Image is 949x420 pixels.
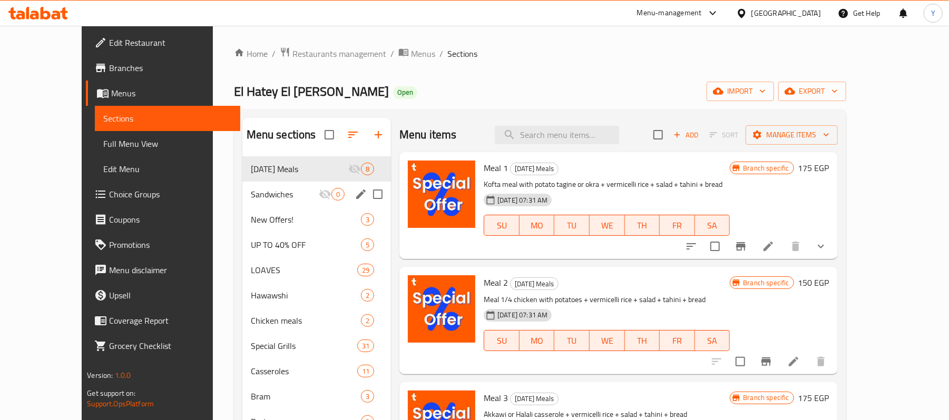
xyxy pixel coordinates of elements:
span: Grocery Checklist [109,339,232,352]
h2: Menu items [399,127,457,143]
button: delete [808,349,834,374]
span: Chicken meals [251,314,361,327]
div: UP TO 40% OFF [251,238,361,251]
button: SU [484,330,520,351]
span: 11 [358,366,374,376]
span: SA [699,333,726,348]
a: Edit menu item [787,355,800,368]
span: Choice Groups [109,188,232,201]
span: MO [524,218,551,233]
div: items [331,188,345,201]
span: Y [931,7,935,19]
span: Select section first [703,127,746,143]
button: FR [660,215,695,236]
div: Casseroles [251,365,357,377]
span: Version: [87,368,113,382]
li: / [439,47,443,60]
div: Sandwiches [251,188,319,201]
button: WE [590,215,625,236]
span: Add [672,129,700,141]
span: 31 [358,341,374,351]
a: Menus [86,81,240,106]
button: show more [808,234,834,259]
span: 5 [361,240,374,250]
div: UP TO 40% OFF5 [242,232,392,257]
span: Get support on: [87,386,135,400]
div: items [361,390,374,403]
div: Ramadan Meals [251,163,348,175]
span: [DATE] 07:31 AM [493,310,552,320]
span: FR [664,218,691,233]
span: 29 [358,265,374,275]
a: Sections [95,106,240,131]
span: Select to update [729,351,751,373]
div: Special Grills31 [242,333,392,358]
span: Sort sections [340,122,366,147]
button: import [707,82,774,101]
a: Branches [86,55,240,81]
span: Meal 2 [484,275,508,291]
span: 1.0.0 [115,368,131,382]
div: items [361,213,374,226]
a: Restaurants management [280,47,386,61]
button: TU [554,215,590,236]
div: LOAVES29 [242,257,392,283]
span: Coverage Report [109,314,232,327]
span: Manage items [754,128,829,142]
div: New Offers! [251,213,361,226]
div: New Offers!3 [242,207,392,232]
span: Branch specific [739,393,793,403]
h6: 175 EGP [798,161,829,175]
div: items [361,314,374,327]
svg: Inactive section [319,188,331,201]
a: Menus [398,47,435,61]
span: TH [629,218,656,233]
button: edit [353,186,369,202]
span: [DATE] Meals [511,163,558,175]
a: Full Menu View [95,131,240,156]
button: Branch-specific-item [754,349,779,374]
button: Manage items [746,125,838,145]
div: Hawawshi2 [242,283,392,308]
li: / [390,47,394,60]
span: Select to update [704,235,726,257]
div: items [361,163,374,175]
span: Sections [103,112,232,125]
button: sort-choices [679,234,704,259]
button: SA [695,330,730,351]
span: [DATE] Meals [511,393,558,405]
div: Ramadan Meals [510,163,559,175]
span: Restaurants management [292,47,386,60]
div: items [357,339,374,352]
span: WE [594,333,621,348]
button: MO [520,330,555,351]
h2: Menu sections [247,127,316,143]
button: SU [484,215,520,236]
span: Meal 1 [484,160,508,176]
span: LOAVES [251,264,357,276]
span: Branch specific [739,163,793,173]
span: 8 [361,164,374,174]
div: Sandwiches0edit [242,182,392,207]
h6: 175 EGP [798,391,829,405]
span: [DATE] Meals [511,278,558,290]
a: Edit Menu [95,156,240,182]
button: TU [554,330,590,351]
svg: Inactive section [348,163,361,175]
span: TH [629,333,656,348]
a: Menu disclaimer [86,257,240,283]
span: Select section [647,124,669,146]
span: export [787,85,838,98]
div: Bram3 [242,384,392,409]
span: 2 [361,291,374,301]
span: SU [488,218,515,233]
svg: Show Choices [815,240,827,253]
span: [DATE] 07:31 AM [493,195,552,205]
span: Hawawshi [251,289,361,302]
button: SA [695,215,730,236]
a: Coverage Report [86,308,240,333]
div: Bram [251,390,361,403]
span: Add item [669,127,703,143]
span: Menus [111,87,232,99]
